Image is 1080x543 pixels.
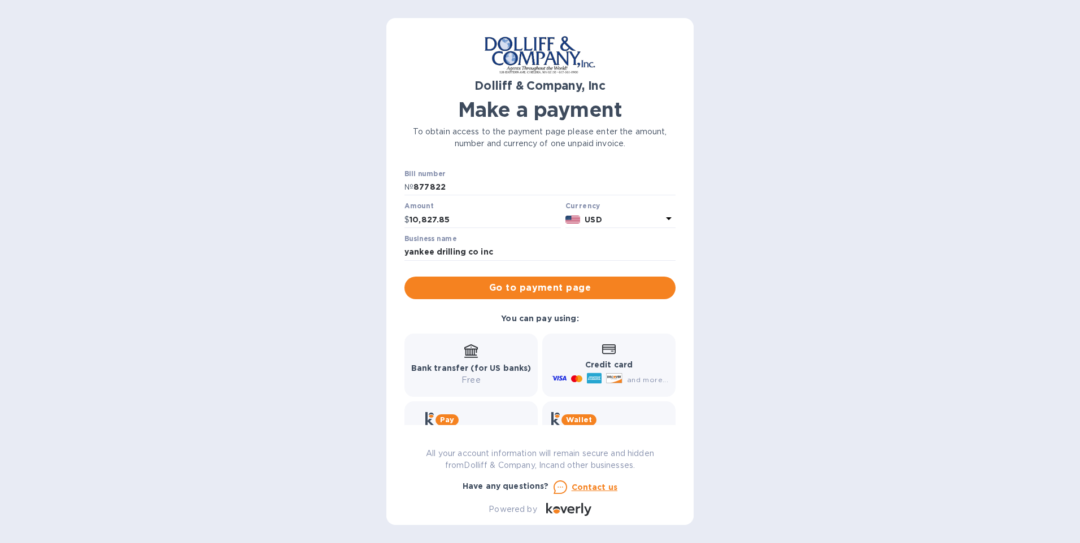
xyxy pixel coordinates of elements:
[572,483,618,492] u: Contact us
[501,314,578,323] b: You can pay using:
[404,277,676,299] button: Go to payment page
[413,179,676,196] input: Enter bill number
[440,415,454,424] b: Pay
[404,181,413,193] p: №
[565,202,600,210] b: Currency
[566,415,592,424] b: Wallet
[411,374,532,386] p: Free
[474,78,606,93] b: Dolliff & Company, Inc
[404,170,445,177] label: Bill number
[404,203,433,210] label: Amount
[411,364,532,373] b: Bank transfer (for US banks)
[404,448,676,471] p: All your account information will remain secure and hidden from Dolliff & Company, Inc and other ...
[404,235,456,242] label: Business name
[404,98,676,121] h1: Make a payment
[585,215,602,224] b: USD
[404,244,676,261] input: Enter business name
[463,481,549,491] b: Have any questions?
[489,503,537,515] p: Powered by
[565,216,581,224] img: USD
[404,214,410,226] p: $
[410,211,561,228] input: 0.00
[413,281,667,295] span: Go to payment page
[404,126,676,150] p: To obtain access to the payment page please enter the amount, number and currency of one unpaid i...
[627,375,668,384] span: and more...
[585,360,633,369] b: Credit card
